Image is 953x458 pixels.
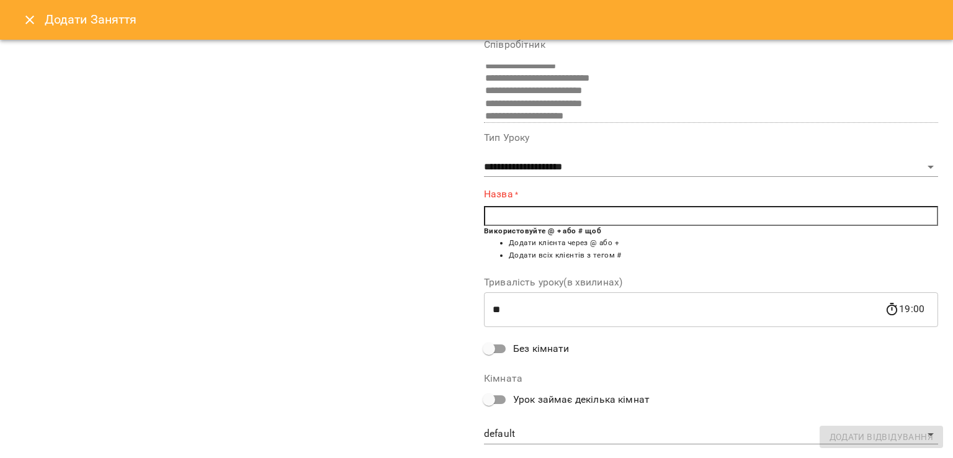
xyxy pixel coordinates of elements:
[509,249,938,262] li: Додати всіх клієнтів з тегом #
[484,187,938,201] label: Назва
[484,374,938,384] label: Кімната
[484,227,601,235] b: Використовуйте @ + або # щоб
[484,133,938,143] label: Тип Уроку
[513,341,570,356] span: Без кімнати
[509,237,938,249] li: Додати клієнта через @ або +
[484,40,938,50] label: Співробітник
[45,10,938,29] h6: Додати Заняття
[484,277,938,287] label: Тривалість уроку(в хвилинах)
[484,424,938,444] div: default
[513,392,650,407] span: Урок займає декілька кімнат
[15,5,45,35] button: Close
